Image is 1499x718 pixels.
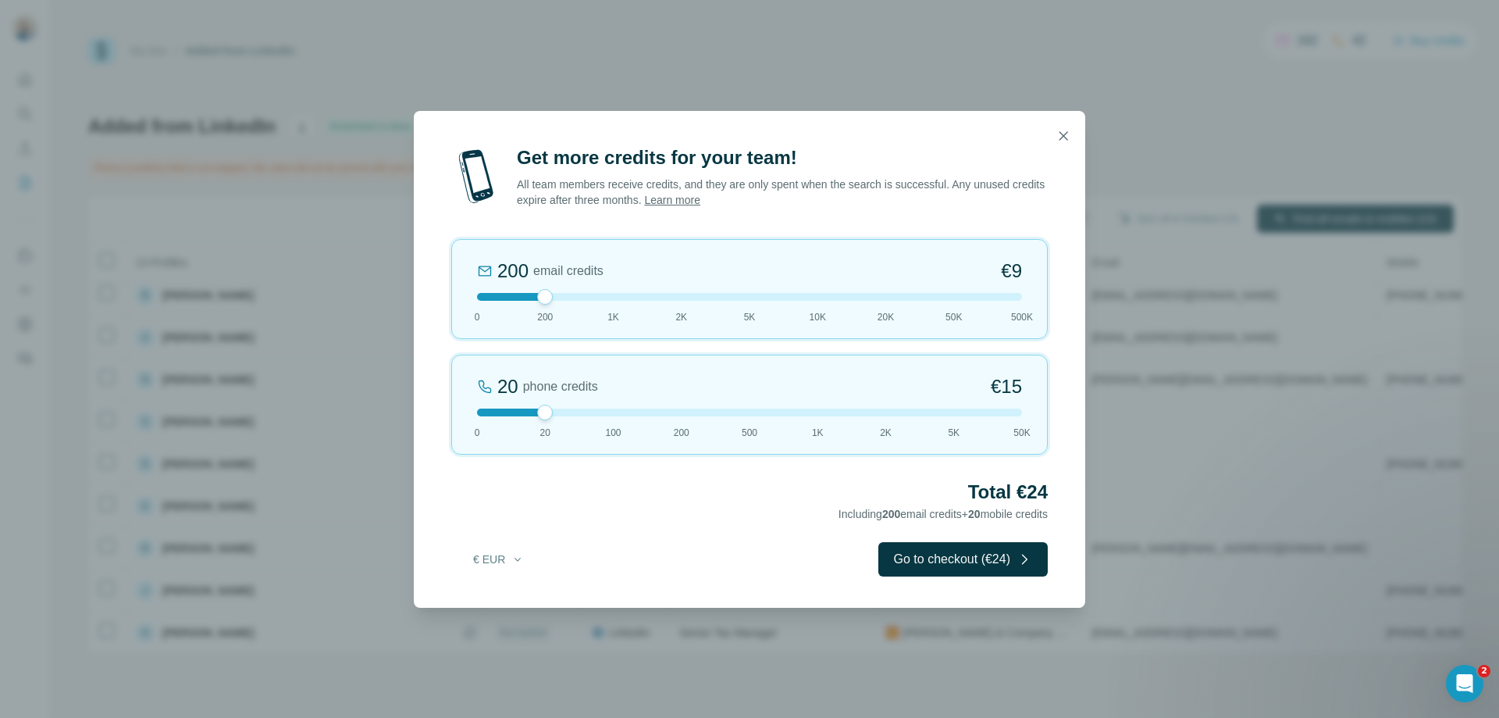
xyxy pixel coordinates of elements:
[742,426,757,440] span: 500
[1446,665,1483,702] iframe: Intercom live chat
[540,426,550,440] span: 20
[968,508,981,520] span: 20
[605,426,621,440] span: 100
[517,177,1048,208] p: All team members receive credits, and they are only spent when the search is successful. Any unus...
[451,145,501,208] img: mobile-phone
[497,259,529,284] div: 200
[878,310,894,324] span: 20K
[674,426,689,440] span: 200
[475,426,480,440] span: 0
[945,310,962,324] span: 50K
[537,310,553,324] span: 200
[991,374,1022,399] span: €15
[675,310,687,324] span: 2K
[644,194,700,206] a: Learn more
[812,426,824,440] span: 1K
[1011,310,1033,324] span: 500K
[462,545,535,573] button: € EUR
[451,480,1048,505] h2: Total €24
[839,508,1048,520] span: Including email credits + mobile credits
[533,262,604,280] span: email credits
[744,310,756,324] span: 5K
[810,310,826,324] span: 10K
[1001,259,1022,284] span: €9
[1478,665,1490,677] span: 2
[1013,426,1030,440] span: 50K
[882,508,900,520] span: 200
[880,426,892,440] span: 2K
[523,377,598,396] span: phone credits
[878,542,1048,577] button: Go to checkout (€24)
[475,310,480,324] span: 0
[607,310,619,324] span: 1K
[497,374,518,399] div: 20
[948,426,960,440] span: 5K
